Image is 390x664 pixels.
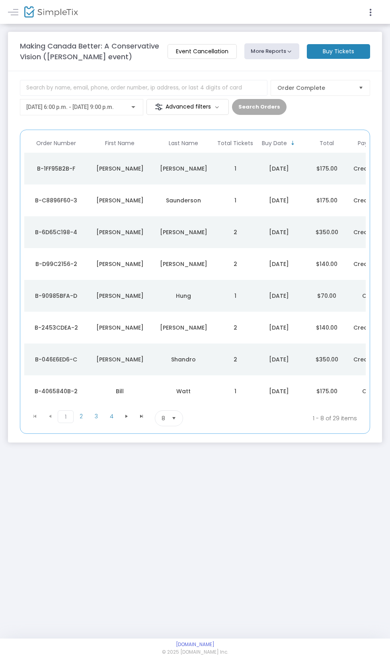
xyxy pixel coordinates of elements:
[154,387,213,395] div: Watt
[353,260,388,268] span: Credit Card
[277,84,352,92] span: Order Complete
[155,103,163,111] img: filter
[362,292,379,300] span: Other
[138,413,145,419] span: Go to the last page
[303,153,351,184] td: $175.00
[353,324,388,332] span: Credit Card
[26,228,86,236] div: B-6D65C198-4
[303,375,351,407] td: $175.00
[90,165,150,173] div: Rosalie
[303,312,351,344] td: $140.00
[307,44,370,59] m-button: Buy Tickets
[303,216,351,248] td: $350.00
[90,196,150,204] div: Jason
[244,43,299,59] button: More Reports
[303,280,351,312] td: $70.00
[215,280,255,312] td: 1
[215,134,255,153] th: Total Tickets
[20,80,267,96] input: Search by name, email, phone, order number, ip address, or last 4 digits of card
[26,324,86,332] div: B-2453CDEA-2
[257,165,301,173] div: 2025-08-24
[262,410,357,426] kendo-pager-info: 1 - 8 of 29 items
[215,375,255,407] td: 1
[90,228,150,236] div: Brad
[262,140,287,147] span: Buy Date
[353,355,388,363] span: Credit Card
[353,228,388,236] span: Credit Card
[36,140,76,147] span: Order Number
[123,413,130,419] span: Go to the next page
[74,410,89,422] span: Page 2
[320,140,334,147] span: Total
[168,44,237,59] m-button: Event Cancellation
[26,165,86,173] div: B-1FF95B2B-F
[26,104,114,110] span: [DATE] 6:00 p.m. - [DATE] 9:00 p.m.
[90,387,150,395] div: Bill
[104,410,119,422] span: Page 4
[162,649,228,656] span: © 2025 [DOMAIN_NAME] Inc.
[26,260,86,268] div: B-D99C2156-2
[215,184,255,216] td: 1
[353,165,388,173] span: Credit Card
[154,196,213,204] div: Saunderson
[215,248,255,280] td: 2
[257,196,301,204] div: 2025-08-24
[154,355,213,363] div: Shandro
[90,355,150,363] div: Ted
[358,140,383,147] span: Payment
[290,140,296,146] span: Sortable
[162,414,165,422] span: 8
[169,140,198,147] span: Last Name
[257,260,301,268] div: 2025-08-24
[90,324,150,332] div: Diana
[154,324,213,332] div: Miron
[119,410,134,422] span: Go to the next page
[26,292,86,300] div: B-90985BFA-D
[154,165,213,173] div: Conway
[26,355,86,363] div: B-046E6ED6-C
[105,140,135,147] span: First Name
[90,260,150,268] div: AMY
[355,80,367,95] button: Select
[154,292,213,300] div: Hung
[362,387,379,395] span: Other
[176,641,214,648] a: [DOMAIN_NAME]
[215,344,255,375] td: 2
[353,196,388,204] span: Credit Card
[89,410,104,422] span: Page 3
[24,134,366,407] div: Data table
[257,324,301,332] div: 2025-08-23
[215,216,255,248] td: 2
[154,260,213,268] div: GIRARD
[134,410,149,422] span: Go to the last page
[58,410,74,423] span: Page 1
[303,248,351,280] td: $140.00
[303,344,351,375] td: $350.00
[257,228,301,236] div: 2025-08-24
[146,99,229,115] m-button: Advanced filters
[257,355,301,363] div: 2025-08-22
[90,292,150,300] div: Peggy
[168,411,179,426] button: Select
[215,153,255,184] td: 1
[303,184,351,216] td: $175.00
[257,387,301,395] div: 2025-08-21
[20,41,160,62] m-panel-title: Making Canada Better: A Conservative Vision ([PERSON_NAME] event)
[26,196,86,204] div: B-C8896F60-3
[26,387,86,395] div: B-4065840B-2
[257,292,301,300] div: 2025-08-23
[215,312,255,344] td: 2
[154,228,213,236] div: Kram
